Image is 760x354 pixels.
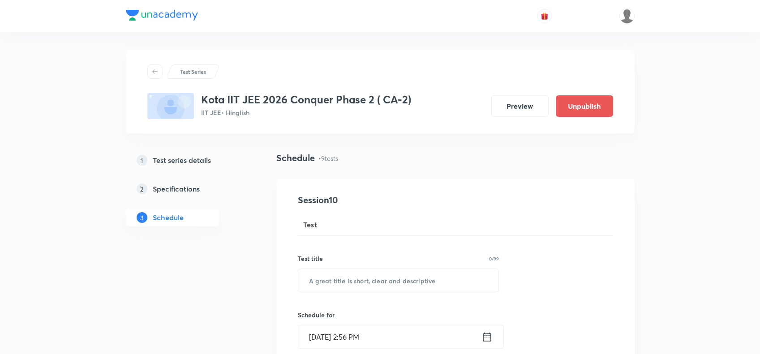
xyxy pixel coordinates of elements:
h5: Specifications [153,183,200,194]
h5: Schedule [153,212,184,223]
h6: Schedule for [298,310,499,320]
p: 2 [137,183,147,194]
p: IIT JEE • Hinglish [201,108,411,117]
p: 1 [137,155,147,166]
img: fallback-thumbnail.png [147,93,194,119]
a: Company Logo [126,10,198,23]
img: Shahid ahmed [619,9,635,24]
h5: Test series details [153,155,211,166]
input: A great title is short, clear and descriptive [298,269,499,292]
a: 1Test series details [126,151,248,169]
p: • 9 tests [318,154,338,163]
a: 2Specifications [126,180,248,198]
p: 0/99 [489,256,499,261]
img: avatar [541,12,549,20]
button: Preview [491,95,549,117]
h3: Kota IIT JEE 2026 Conquer Phase 2 ( CA-2) [201,93,411,106]
h4: Session 10 [298,193,461,207]
button: avatar [537,9,552,23]
p: Test Series [180,68,206,76]
span: Test [303,219,318,230]
h6: Test title [298,254,323,263]
button: Unpublish [556,95,613,117]
h4: Schedule [276,151,315,165]
p: 3 [137,212,147,223]
img: Company Logo [126,10,198,21]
